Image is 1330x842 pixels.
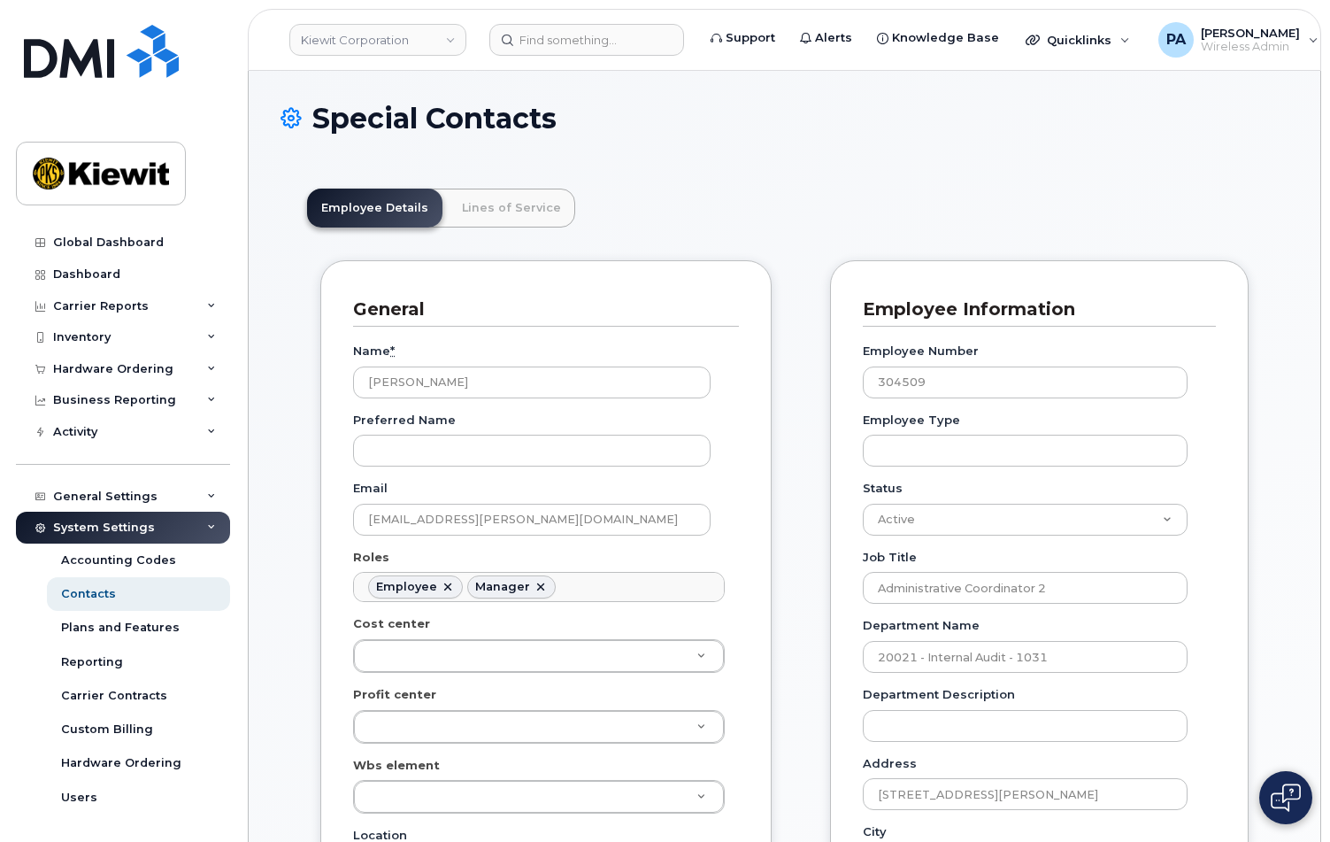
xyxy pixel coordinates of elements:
[863,297,1203,321] h3: Employee Information
[863,823,887,840] label: City
[307,189,442,228] a: Employee Details
[353,480,388,497] label: Email
[353,297,726,321] h3: General
[353,549,389,566] label: Roles
[448,189,575,228] a: Lines of Service
[863,549,917,566] label: Job Title
[475,580,530,594] div: Manager
[863,412,960,429] label: Employee Type
[1271,784,1301,812] img: Open chat
[863,343,979,359] label: Employee Number
[353,757,440,774] label: Wbs element
[863,755,917,772] label: Address
[353,412,456,429] label: Preferred Name
[390,344,395,358] abbr: required
[863,480,903,497] label: Status
[353,343,395,359] label: Name
[353,686,436,703] label: Profit center
[281,103,1288,134] h1: Special Contacts
[863,686,1015,703] label: Department Description
[376,580,437,594] div: Employee
[863,617,980,634] label: Department Name
[353,615,430,632] label: Cost center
